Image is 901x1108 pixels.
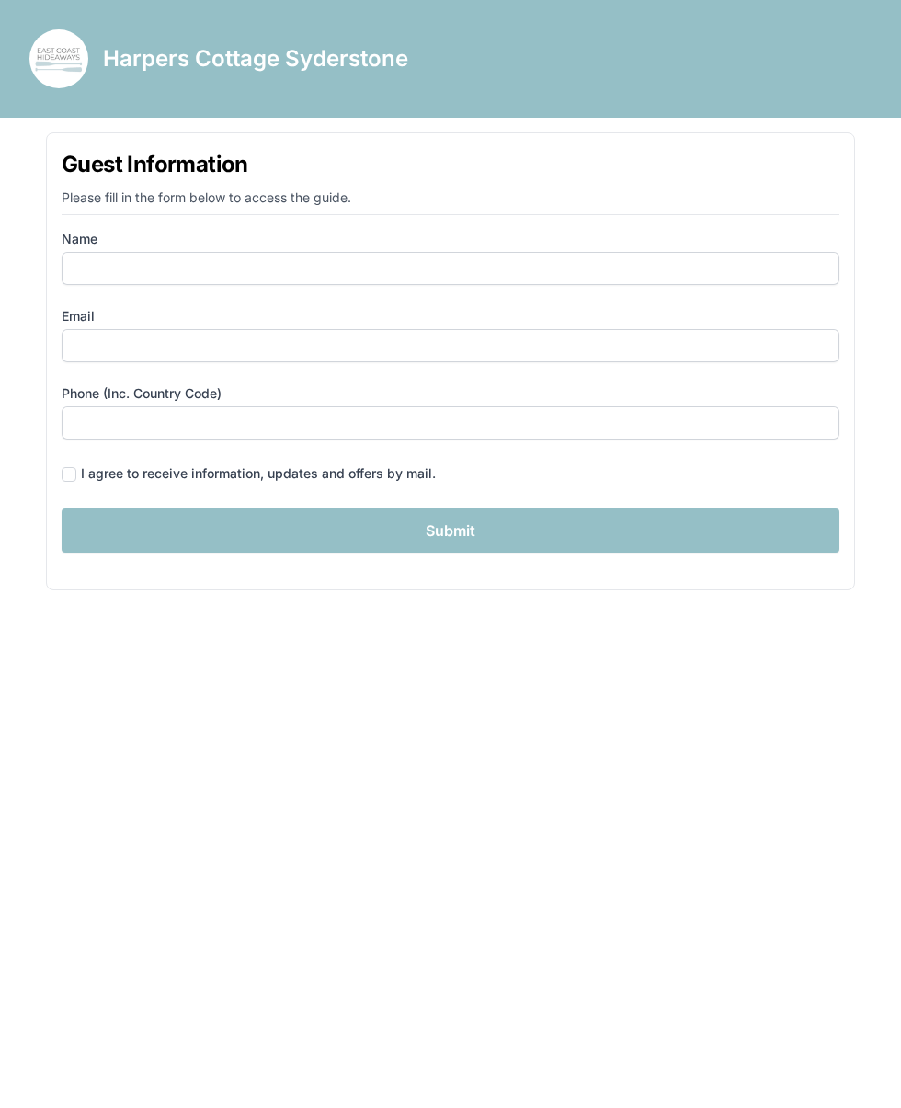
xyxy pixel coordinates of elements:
[62,148,839,181] h1: Guest Information
[62,508,839,553] input: Submit
[29,29,408,88] a: Harpers Cottage Syderstone
[62,188,839,215] p: Please fill in the form below to access the guide.
[62,384,839,403] label: Phone (inc. country code)
[62,307,839,326] label: Email
[103,44,408,74] h3: Harpers Cottage Syderstone
[62,230,839,248] label: Name
[81,464,436,483] div: I agree to receive information, updates and offers by mail.
[29,29,88,88] img: dm2k2ra656sa8ywvsaq32jwakow5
